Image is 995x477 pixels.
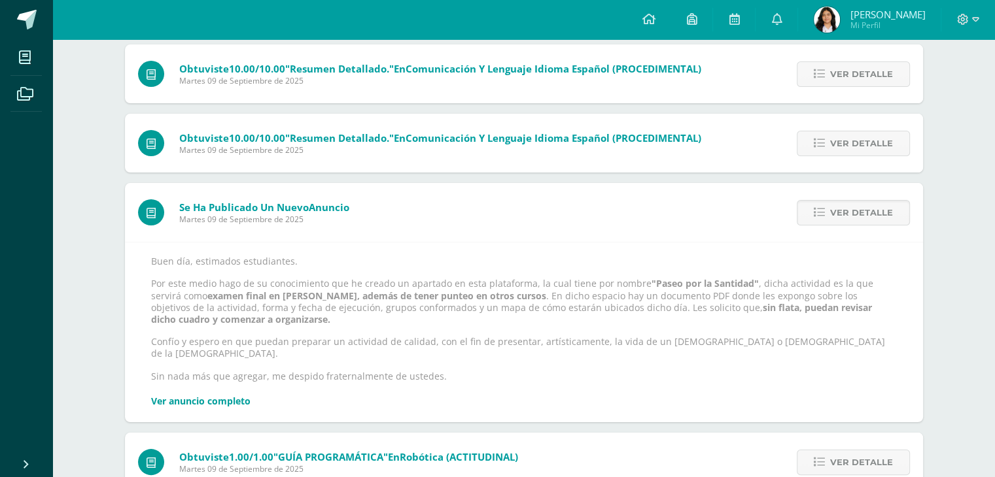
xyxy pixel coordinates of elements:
[830,62,893,86] span: Ver detalle
[229,450,273,463] span: 1.00/1.00
[830,131,893,156] span: Ver detalle
[229,62,285,75] span: 10.00/10.00
[229,131,285,144] span: 10.00/10.00
[179,62,701,75] span: Obtuviste en
[309,201,349,214] span: Anuncio
[151,395,251,407] a: Ver anuncio completo
[850,20,925,31] span: Mi Perfil
[151,278,897,325] p: Por este medio hago de su conocimiento que he creado un apartado en esta plataforma, la cual tien...
[285,131,394,144] span: "Resumen detallado."
[151,370,897,382] p: Sin nada más que agregar, me despido fraternalmente de ustedes.
[151,301,872,325] strong: sin flata, puedan revisar dicho cuadro y comenzar a organizarse.
[179,450,518,463] span: Obtuviste en
[406,62,701,75] span: Comunicación y Lenguaje Idioma Español (PROCEDIMENTAL)
[179,131,701,144] span: Obtuviste en
[151,336,897,359] p: Confío y espero en que puedan preparar un actividad de calidad, con el fin de presentar, artístic...
[179,75,701,86] span: Martes 09 de Septiembre de 2025
[179,214,349,225] span: Martes 09 de Septiembre de 2025
[179,144,701,156] span: Martes 09 de Septiembre de 2025
[273,450,388,463] span: "GUÍA PROGRAMÁTICA"
[179,201,349,214] span: Se ha publicado un nuevo
[151,255,897,267] p: Buen día, estimados estudiantes.
[814,7,840,33] img: 3a72b48807cd0d3fd465ac923251c131.png
[652,277,759,289] strong: "Paseo por la Santidad"
[400,450,518,463] span: Robótica (ACTITUDINAL)
[179,463,518,474] span: Martes 09 de Septiembre de 2025
[406,131,701,144] span: Comunicación y Lenguaje Idioma Español (PROCEDIMENTAL)
[830,201,893,225] span: Ver detalle
[207,289,546,302] strong: examen final en [PERSON_NAME], además de tener punteo en otros cursos
[830,450,893,474] span: Ver detalle
[850,8,925,21] span: [PERSON_NAME]
[285,62,394,75] span: "Resumen detallado."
